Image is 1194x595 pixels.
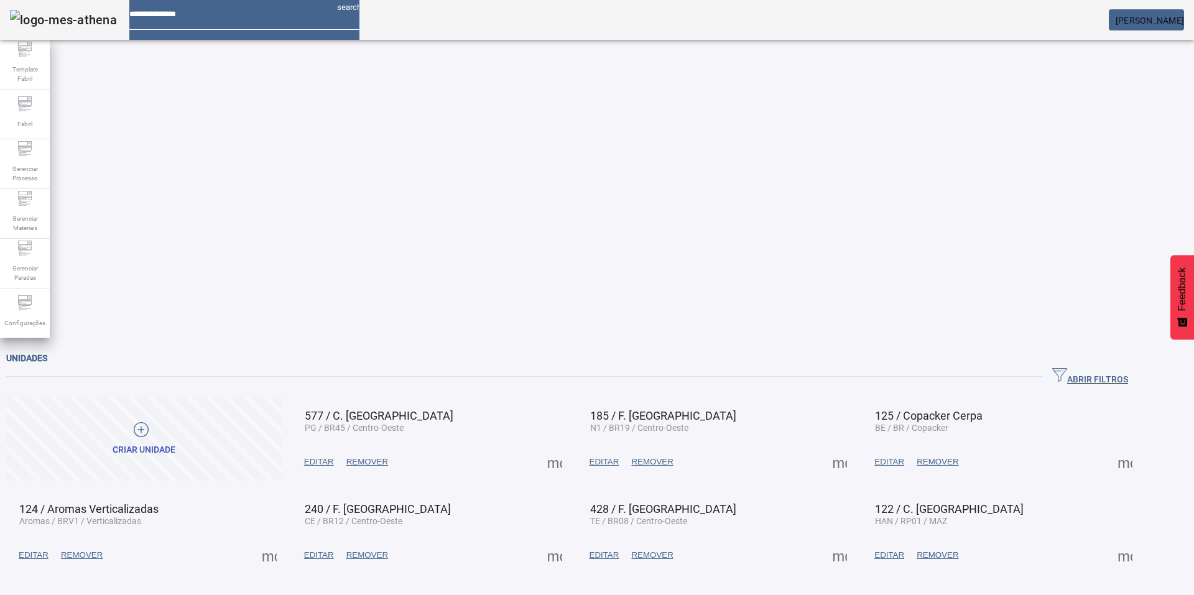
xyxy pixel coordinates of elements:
span: EDITAR [304,456,334,468]
button: EDITAR [298,544,340,566]
button: Mais [1114,544,1136,566]
button: EDITAR [868,451,910,473]
span: EDITAR [590,456,619,468]
button: EDITAR [12,544,55,566]
span: EDITAR [590,549,619,561]
button: Mais [258,544,280,566]
img: logo-mes-athena [10,10,117,30]
span: 185 / F. [GEOGRAPHIC_DATA] [590,409,736,422]
span: EDITAR [19,549,49,561]
div: Criar unidade [113,444,175,456]
span: CE / BR12 / Centro-Oeste [305,516,402,526]
span: REMOVER [917,456,958,468]
span: 428 / F. [GEOGRAPHIC_DATA] [590,502,736,515]
span: REMOVER [917,549,958,561]
span: Gerenciar Paradas [6,260,44,286]
span: EDITAR [304,549,334,561]
span: TE / BR08 / Centro-Oeste [590,516,687,526]
span: Unidades [6,353,47,363]
button: Mais [1114,451,1136,473]
button: REMOVER [340,544,394,566]
button: REMOVER [910,451,965,473]
button: REMOVER [340,451,394,473]
span: PG / BR45 / Centro-Oeste [305,423,404,433]
span: [PERSON_NAME] [1116,16,1184,25]
button: EDITAR [298,451,340,473]
span: EDITAR [874,456,904,468]
span: Fabril [14,116,36,132]
button: Mais [544,544,566,566]
span: Gerenciar Materiais [6,210,44,236]
span: BE / BR / Copacker [875,423,948,433]
span: Configurações [1,315,49,331]
button: REMOVER [625,544,679,566]
span: EDITAR [874,549,904,561]
span: REMOVER [346,549,388,561]
span: REMOVER [346,456,388,468]
button: REMOVER [625,451,679,473]
button: Mais [828,544,851,566]
button: Mais [544,451,566,473]
button: EDITAR [583,544,626,566]
span: 124 / Aromas Verticalizadas [19,502,159,515]
button: REMOVER [910,544,965,566]
span: 240 / F. [GEOGRAPHIC_DATA] [305,502,451,515]
span: N1 / BR19 / Centro-Oeste [590,423,688,433]
button: EDITAR [868,544,910,566]
span: Feedback [1177,267,1188,311]
span: Aromas / BRV1 / Verticalizadas [19,516,141,526]
button: ABRIR FILTROS [1042,366,1138,388]
span: HAN / RP01 / MAZ [875,516,947,526]
span: ABRIR FILTROS [1052,367,1128,386]
span: REMOVER [61,549,103,561]
button: Feedback - Mostrar pesquisa [1170,255,1194,339]
span: REMOVER [631,456,673,468]
span: 577 / C. [GEOGRAPHIC_DATA] [305,409,453,422]
span: 125 / Copacker Cerpa [875,409,983,422]
span: Template Fabril [6,61,44,87]
button: EDITAR [583,451,626,473]
span: 122 / C. [GEOGRAPHIC_DATA] [875,502,1024,515]
span: Gerenciar Processo [6,160,44,187]
button: Criar unidade [6,397,282,481]
button: REMOVER [55,544,109,566]
span: REMOVER [631,549,673,561]
button: Mais [828,451,851,473]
